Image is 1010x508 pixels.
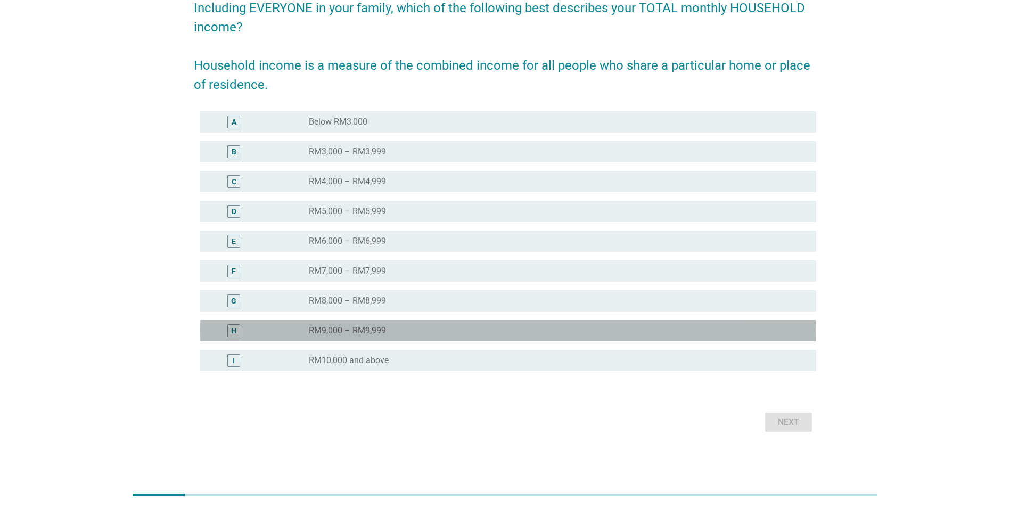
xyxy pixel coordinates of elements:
[233,355,235,366] div: I
[309,355,389,366] label: RM10,000 and above
[232,116,236,127] div: A
[309,117,367,127] label: Below RM3,000
[309,206,386,217] label: RM5,000 – RM5,999
[231,295,236,306] div: G
[309,146,386,157] label: RM3,000 – RM3,999
[232,146,236,157] div: B
[309,296,386,306] label: RM8,000 – RM8,999
[232,235,236,247] div: E
[309,176,386,187] label: RM4,000 – RM4,999
[309,236,386,247] label: RM6,000 – RM6,999
[231,325,236,336] div: H
[232,176,236,187] div: C
[309,325,386,336] label: RM9,000 – RM9,999
[232,206,236,217] div: D
[232,265,236,276] div: F
[309,266,386,276] label: RM7,000 – RM7,999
